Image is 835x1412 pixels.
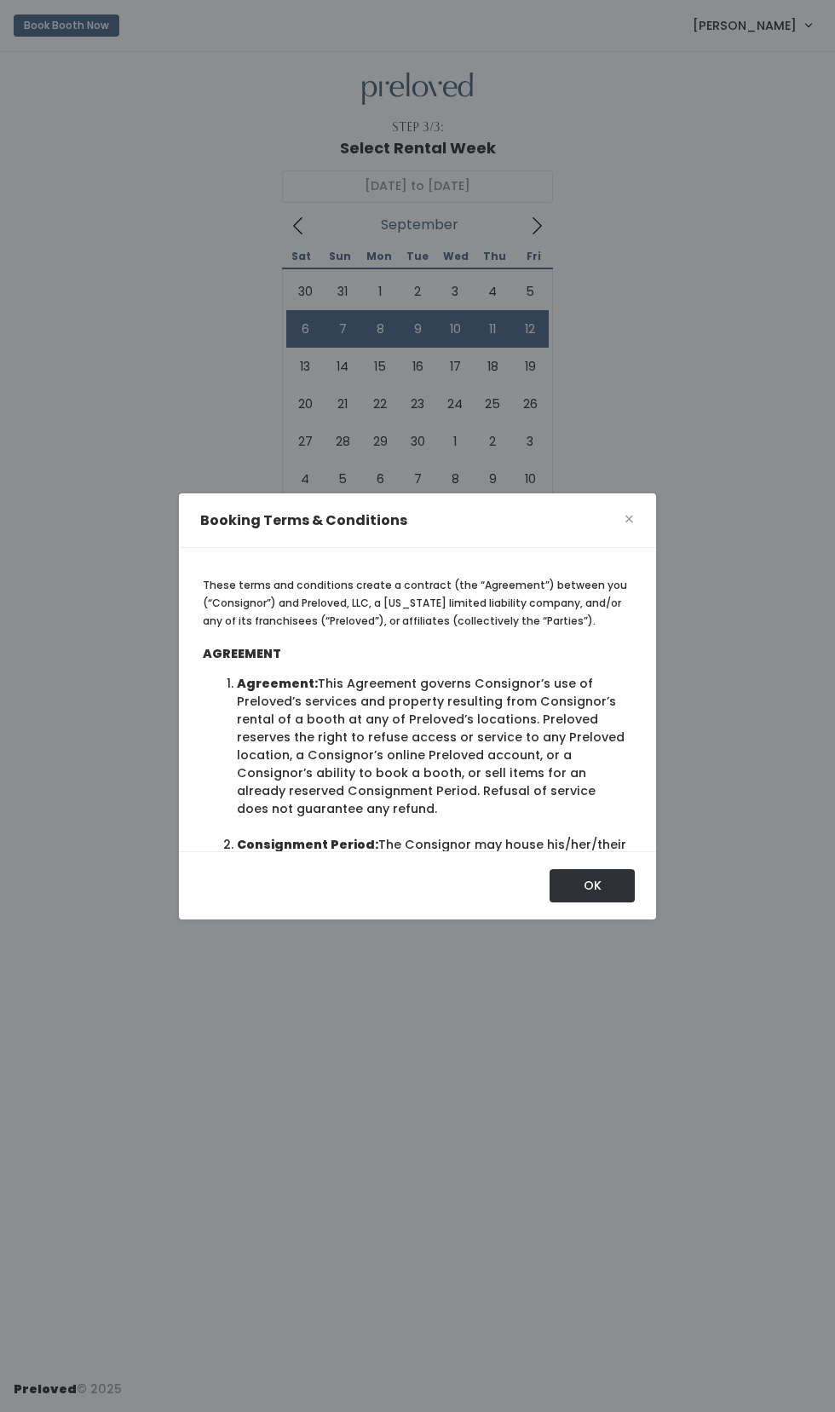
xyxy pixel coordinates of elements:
[200,510,407,531] h5: Booking Terms & Conditions
[624,506,635,533] button: Close
[237,675,628,818] li: This Agreement governs Consignor’s use of Preloved’s services and property resulting from Consign...
[624,506,635,533] span: ×
[203,645,281,662] b: AGREEMENT
[203,578,627,628] small: These terms and conditions create a contract (the “Agreement”) between you (“Consignor”) and Prel...
[550,869,635,902] button: OK
[237,836,378,853] b: Consignment Period:
[237,836,628,1140] li: The Consignor may house his/her/their inventory at Preloved for a period of one (1) week at a tim...
[237,675,318,692] b: Agreement:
